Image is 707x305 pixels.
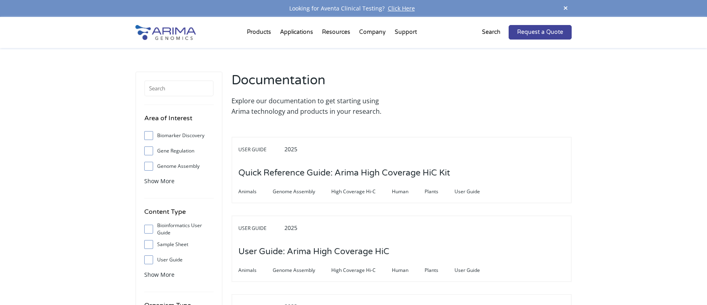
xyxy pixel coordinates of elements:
a: User Guide: Arima High Coverage HiC [238,247,389,256]
input: Search [144,80,214,96]
span: Plants [425,265,455,275]
span: Genome Assembly [273,265,331,275]
span: User Guide [455,187,496,196]
span: Show More [144,177,175,185]
span: 2025 [284,224,297,232]
span: High Coverage Hi-C [331,265,392,275]
p: Search [482,27,501,38]
span: Animals [238,265,273,275]
label: Gene Regulation [144,145,214,157]
h4: Content Type [144,207,214,223]
span: Show More [144,271,175,278]
p: Explore our documentation to get starting using Arima technology and products in your research. [231,96,398,117]
span: Genome Assembly [273,187,331,196]
span: Animals [238,187,273,196]
label: Genome Assembly [144,160,214,172]
h4: Area of Interest [144,113,214,130]
span: 2025 [284,145,297,153]
span: Human [392,265,425,275]
h2: Documentation [231,71,398,96]
span: User Guide [238,224,283,233]
label: Sample Sheet [144,238,214,251]
span: Plants [425,187,455,196]
h3: User Guide: Arima High Coverage HiC [238,239,389,264]
div: Looking for Aventa Clinical Testing? [135,3,572,14]
label: Bioinformatics User Guide [144,223,214,235]
a: Click Here [385,4,418,12]
h3: Quick Reference Guide: Arima High Coverage HiC Kit [238,161,450,186]
span: Human [392,187,425,196]
a: Request a Quote [509,25,572,40]
img: Arima-Genomics-logo [135,25,196,40]
label: User Guide [144,254,214,266]
span: User Guide [455,265,496,275]
a: Quick Reference Guide: Arima High Coverage HiC Kit [238,169,450,178]
span: User Guide [238,145,283,155]
span: High Coverage Hi-C [331,187,392,196]
label: Biomarker Discovery [144,130,214,142]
